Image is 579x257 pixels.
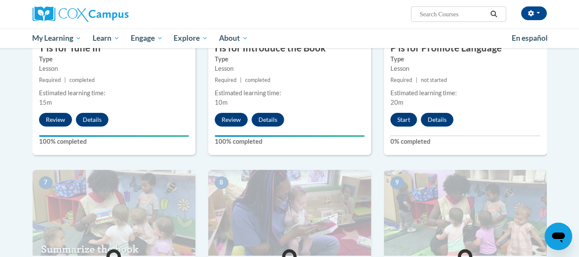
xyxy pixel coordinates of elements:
div: Lesson [39,64,189,73]
a: Explore [168,28,213,48]
span: Engage [131,33,163,43]
a: Cox Campus [33,6,195,22]
span: 9 [390,176,404,189]
div: Estimated learning time: [390,88,540,98]
button: Details [76,113,108,127]
a: En español [506,29,553,47]
span: completed [69,77,95,83]
img: Course Image [208,170,371,256]
span: not started [421,77,447,83]
label: 0% completed [390,137,540,146]
button: Start [390,113,417,127]
img: Cox Campus [33,6,129,22]
span: Required [390,77,412,83]
div: Estimated learning time: [39,88,189,98]
button: Account Settings [521,6,547,20]
div: Your progress [39,135,189,137]
span: About [219,33,248,43]
img: Course Image [384,170,547,256]
div: Main menu [20,28,560,48]
button: Search [487,9,500,19]
span: My Learning [32,33,81,43]
button: Review [215,113,248,127]
span: Required [39,77,61,83]
label: 100% completed [39,137,189,146]
span: 10m [215,99,228,106]
span: | [64,77,66,83]
span: | [240,77,242,83]
span: | [416,77,417,83]
input: Search Courses [419,9,487,19]
div: Estimated learning time: [215,88,365,98]
img: Course Image [33,170,195,256]
a: Learn [87,28,125,48]
button: Details [421,113,453,127]
span: 20m [390,99,403,106]
label: Type [390,54,540,64]
span: 7 [39,176,53,189]
a: Engage [125,28,168,48]
span: En español [512,33,548,42]
span: 8 [215,176,228,189]
span: 15m [39,99,52,106]
label: Type [39,54,189,64]
div: Lesson [215,64,365,73]
iframe: Button to launch messaging window [545,223,572,250]
div: Your progress [215,135,365,137]
label: Type [215,54,365,64]
label: 100% completed [215,137,365,146]
span: Required [215,77,237,83]
button: Details [252,113,284,127]
button: Review [39,113,72,127]
span: Explore [174,33,208,43]
div: Lesson [390,64,540,73]
span: Learn [93,33,120,43]
span: completed [245,77,270,83]
a: My Learning [27,28,87,48]
a: About [213,28,254,48]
